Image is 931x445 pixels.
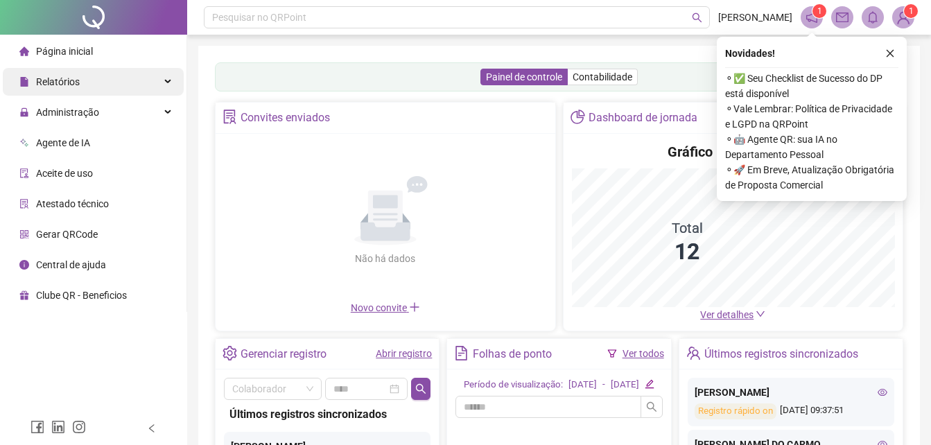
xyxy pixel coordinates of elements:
[867,11,879,24] span: bell
[241,342,327,366] div: Gerenciar registro
[19,229,29,239] span: qrcode
[473,342,552,366] div: Folhas de ponto
[885,49,895,58] span: close
[695,403,887,419] div: [DATE] 09:37:51
[573,71,632,82] span: Contabilidade
[725,162,898,193] span: ⚬ 🚀 Em Breve, Atualização Obrigatória de Proposta Comercial
[878,387,887,397] span: eye
[241,106,330,130] div: Convites enviados
[589,106,697,130] div: Dashboard de jornada
[36,229,98,240] span: Gerar QRCode
[36,137,90,148] span: Agente de IA
[571,110,585,124] span: pie-chart
[806,11,818,24] span: notification
[223,346,237,360] span: setting
[72,420,86,434] span: instagram
[19,290,29,300] span: gift
[36,290,127,301] span: Clube QR - Beneficios
[19,260,29,270] span: info-circle
[725,71,898,101] span: ⚬ ✅ Seu Checklist de Sucesso do DP está disponível
[19,77,29,87] span: file
[322,251,449,266] div: Não há dados
[904,4,918,18] sup: Atualize o seu contato no menu Meus Dados
[19,168,29,178] span: audit
[19,46,29,56] span: home
[36,46,93,57] span: Página inicial
[415,383,426,394] span: search
[464,378,563,392] div: Período de visualização:
[36,107,99,118] span: Administração
[695,385,887,400] div: [PERSON_NAME]
[36,168,93,179] span: Aceite de uso
[725,46,775,61] span: Novidades !
[611,378,639,392] div: [DATE]
[19,199,29,209] span: solution
[351,302,420,313] span: Novo convite
[836,11,849,24] span: mail
[36,259,106,270] span: Central de ajuda
[646,401,657,412] span: search
[607,349,617,358] span: filter
[817,6,822,16] span: 1
[893,7,914,28] img: 94413
[756,309,765,319] span: down
[51,420,65,434] span: linkedin
[454,346,469,360] span: file-text
[645,379,654,388] span: edit
[223,110,237,124] span: solution
[31,420,44,434] span: facebook
[486,71,562,82] span: Painel de controle
[376,348,432,359] a: Abrir registro
[36,198,109,209] span: Atestado técnico
[725,101,898,132] span: ⚬ Vale Lembrar: Política de Privacidade e LGPD na QRPoint
[725,132,898,162] span: ⚬ 🤖 Agente QR: sua IA no Departamento Pessoal
[909,6,914,16] span: 1
[409,302,420,313] span: plus
[700,309,765,320] a: Ver detalhes down
[704,342,858,366] div: Últimos registros sincronizados
[700,309,754,320] span: Ver detalhes
[668,142,713,162] h4: Gráfico
[718,10,792,25] span: [PERSON_NAME]
[602,378,605,392] div: -
[692,12,702,23] span: search
[19,107,29,117] span: lock
[812,4,826,18] sup: 1
[147,424,157,433] span: left
[695,403,776,419] div: Registro rápido on
[36,76,80,87] span: Relatórios
[229,405,425,423] div: Últimos registros sincronizados
[686,346,701,360] span: team
[623,348,664,359] a: Ver todos
[568,378,597,392] div: [DATE]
